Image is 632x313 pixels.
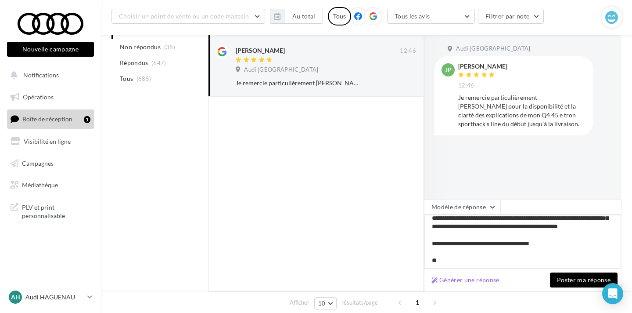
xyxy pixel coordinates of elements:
button: Nouvelle campagne [7,42,94,57]
span: Notifications [23,71,59,79]
span: (647) [151,59,166,66]
div: [PERSON_NAME] [458,63,507,69]
span: Tous les avis [395,12,430,20]
a: Campagnes [5,154,96,173]
a: Visibilité en ligne [5,132,96,151]
span: Opérations [23,93,54,101]
span: Répondus [120,58,148,67]
a: Boîte de réception1 [5,109,96,128]
span: Afficher [290,298,309,307]
button: Notifications [5,66,92,84]
span: Audi [GEOGRAPHIC_DATA] [244,66,318,74]
div: Je remercie particulièrement [PERSON_NAME] pour la disponibilité et la clarté des explications de... [236,79,359,87]
span: JP [445,66,452,74]
div: 1 [84,116,90,123]
span: Boîte de réception [22,115,72,123]
button: Modèle de réponse [424,200,500,215]
button: 10 [314,297,337,309]
button: Tous les avis [387,9,475,24]
span: Audi [GEOGRAPHIC_DATA] [456,45,530,53]
span: (38) [164,44,175,51]
div: Je remercie particulièrement [PERSON_NAME] pour la disponibilité et la clarté des explications de... [458,93,586,128]
p: Audi HAGUENAU [25,293,84,302]
span: Visibilité en ligne [24,138,71,145]
span: Tous [120,74,133,83]
span: 12:46 [400,47,416,55]
span: Campagnes [22,159,54,167]
div: Open Intercom Messenger [602,283,623,304]
button: Générer une réponse [428,275,503,285]
a: Médiathèque [5,176,96,194]
a: AH Audi HAGUENAU [7,289,94,306]
span: Non répondus [120,43,161,51]
a: Opérations [5,88,96,106]
span: 1 [410,295,424,309]
span: 12:46 [458,82,474,90]
button: Au total [270,9,323,24]
span: Choisir un point de vente ou un code magasin [119,12,249,20]
button: Poster ma réponse [550,273,618,288]
span: Médiathèque [22,181,58,189]
a: PLV et print personnalisable [5,198,96,224]
span: AH [11,293,20,302]
span: résultats/page [341,298,378,307]
button: Filtrer par note [478,9,544,24]
div: [PERSON_NAME] [236,46,285,55]
span: PLV et print personnalisable [22,201,90,220]
span: 10 [318,300,326,307]
div: Tous [328,7,351,25]
button: Choisir un point de vente ou un code magasin [111,9,265,24]
button: Au total [285,9,323,24]
span: (685) [136,75,151,82]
